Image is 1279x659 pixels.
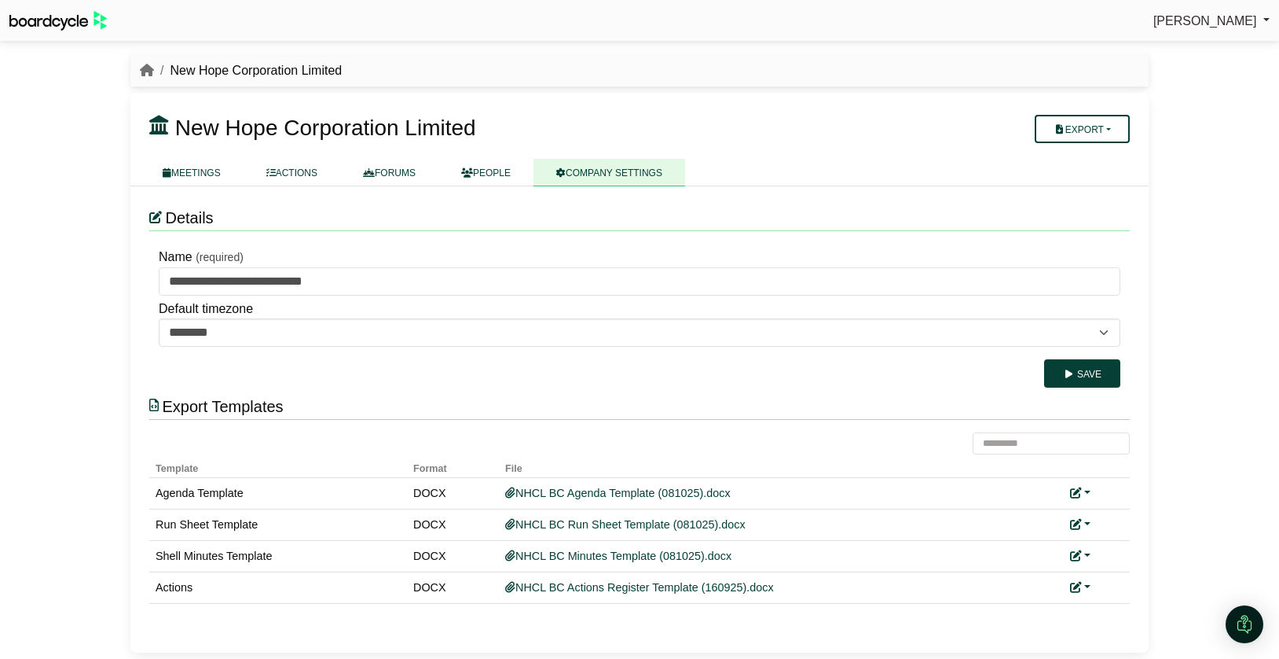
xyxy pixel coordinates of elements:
td: Shell Minutes Template [149,540,407,572]
img: BoardcycleBlackGreen-aaafeed430059cb809a45853b8cf6d952af9d84e6e89e1f1685b34bfd5cb7d64.svg [9,11,107,31]
td: DOCX [407,509,499,540]
td: DOCX [407,572,499,603]
a: FORUMS [340,159,438,186]
a: MEETINGS [140,159,244,186]
td: DOCX [407,540,499,572]
th: File [499,455,1064,477]
a: NHCL BC Actions Register Template (160925).docx [505,581,774,594]
div: Open Intercom Messenger [1226,606,1263,643]
span: Details [165,209,213,226]
a: PEOPLE [438,159,533,186]
td: Actions [149,572,407,603]
nav: breadcrumb [140,61,342,81]
th: Format [407,455,499,477]
small: (required) [196,251,244,263]
a: COMPANY SETTINGS [533,159,685,186]
td: Agenda Template [149,477,407,509]
a: NHCL BC Run Sheet Template (081025).docx [505,518,746,531]
li: New Hope Corporation Limited [154,61,342,81]
a: [PERSON_NAME] [1153,11,1270,31]
td: Run Sheet Template [149,509,407,540]
span: New Hope Corporation Limited [175,116,476,140]
a: ACTIONS [244,159,340,186]
th: Template [149,455,407,477]
a: NHCL BC Agenda Template (081025).docx [505,487,731,499]
td: DOCX [407,477,499,509]
label: Default timezone [159,299,253,319]
label: Name [159,247,192,267]
a: NHCL BC Minutes Template (081025).docx [505,550,731,562]
button: Save [1044,359,1120,388]
button: Export [1035,115,1130,143]
span: Export Templates [162,398,283,415]
span: [PERSON_NAME] [1153,14,1257,28]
